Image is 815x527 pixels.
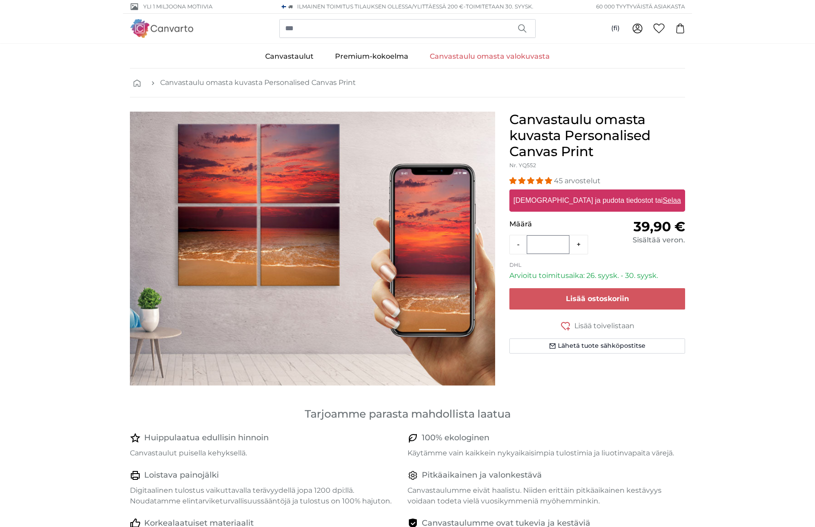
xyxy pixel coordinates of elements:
label: [DEMOGRAPHIC_DATA] ja pudota tiedostot tai [510,192,684,209]
h3: Tarjoamme parasta mahdollista laatua [130,407,685,421]
p: DHL [509,261,685,269]
h4: Huippulaatua edullisin hinnoin [144,432,269,444]
img: personalised-canvas-print [130,112,495,386]
button: Lisää toivelistaan [509,320,685,331]
p: Canvastaulumme eivät haalistu. Niiden erittäin pitkäaikainen kestävyys voidaan todeta vielä vuosi... [407,485,678,507]
a: Canvastaulut [254,45,324,68]
a: Canvastaulu omasta kuvasta Personalised Canvas Print [160,77,356,88]
p: Arvioitu toimitusaika: 26. syysk. - 30. syysk. [509,270,685,281]
span: Ilmainen toimitus tilauksen ollessa/ylittäessä 200 € [297,3,464,10]
span: - [464,3,533,10]
span: Nr. YQ552 [509,162,536,169]
button: - [510,236,527,253]
span: 4.93 stars [509,177,554,185]
a: Premium-kokoelma [324,45,419,68]
span: 39,90 € [633,218,685,235]
button: + [569,236,588,253]
h4: 100% ekologinen [422,432,489,444]
span: Lisää toivelistaan [574,321,634,331]
span: Toimitetaan 30. syysk. [466,3,533,10]
img: Suomi [282,5,286,8]
h4: Pitkäaikainen ja valonkestävä [422,469,542,482]
span: 60 000 tyytyväistä asiakasta [596,3,685,11]
p: Määrä [509,219,597,229]
h4: Loistava painojälki [144,469,219,482]
nav: breadcrumbs [130,68,685,97]
p: Digitaalinen tulostus vaikuttavalla terävyydellä jopa 1200 dpi:llä. Noudatamme elintarviketurvall... [130,485,400,507]
a: Canvastaulu omasta valokuvasta [419,45,561,68]
span: 45 arvostelut [554,177,601,185]
u: Selaa [663,197,681,204]
img: Canvarto [130,19,194,37]
button: Lisää ostoskoriin [509,288,685,310]
p: Käytämme vain kaikkein nykyaikaisimpia tulostimia ja liuotinvapaita värejä. [407,448,678,459]
span: Lisää ostoskoriin [566,294,629,303]
h1: Canvastaulu omasta kuvasta Personalised Canvas Print [509,112,685,160]
div: Sisältää veron. [597,235,685,245]
div: 1 of 1 [130,112,495,386]
p: Canvastaulut puisella kehyksellä. [130,448,400,459]
span: Yli 1 miljoona motiivia [143,3,213,11]
button: (fi) [604,20,627,36]
button: Lähetä tuote sähköpostitse [509,338,685,354]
